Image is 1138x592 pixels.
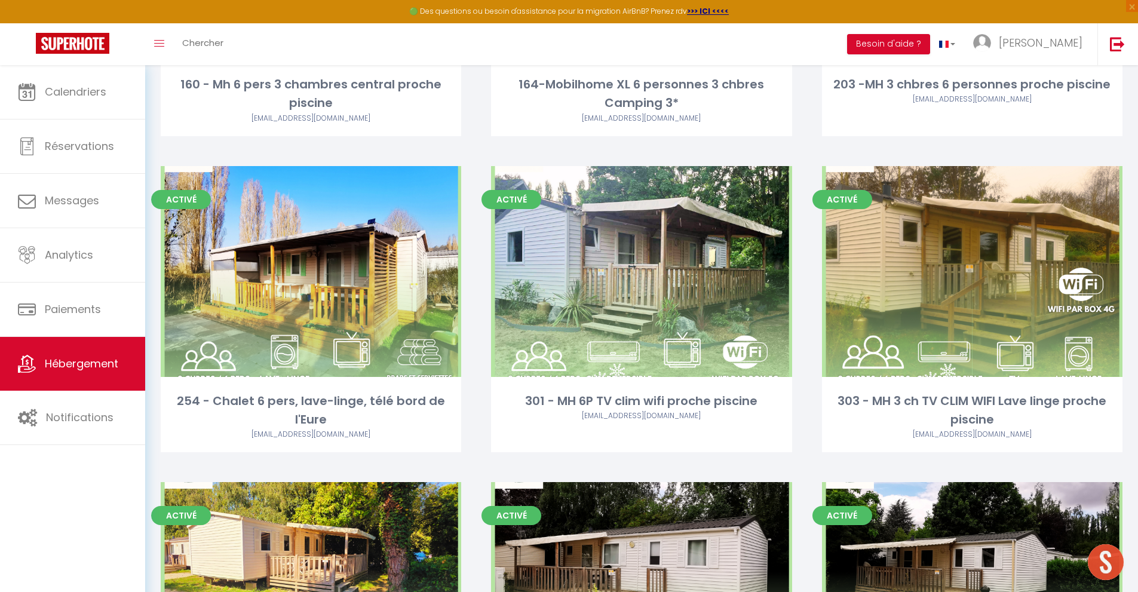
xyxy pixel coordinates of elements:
a: ... [PERSON_NAME] [964,23,1097,65]
span: Chercher [182,36,223,49]
div: 254 - Chalet 6 pers, lave-linge, télé bord de l'Eure [161,392,461,430]
div: 164-Mobilhome XL 6 personnes 3 chbres Camping 3* [491,75,792,113]
span: Activé [481,190,541,209]
div: 203 -MH 3 chbres 6 personnes proche piscine [822,75,1122,94]
div: Airbnb [491,410,792,422]
span: Activé [812,190,872,209]
span: Activé [151,190,211,209]
span: [PERSON_NAME] [999,35,1082,50]
img: logout [1110,36,1125,51]
div: Airbnb [822,429,1122,440]
span: Analytics [45,247,93,262]
div: Ouvrir le chat [1088,544,1124,580]
span: Activé [812,506,872,525]
div: 303 - MH 3 ch TV CLIM WIFI Lave linge proche piscine [822,392,1122,430]
span: Messages [45,193,99,208]
span: Paiements [45,302,101,317]
a: Chercher [173,23,232,65]
img: Super Booking [36,33,109,54]
div: 160 - Mh 6 pers 3 chambres central proche piscine [161,75,461,113]
span: Calendriers [45,84,106,99]
img: ... [973,34,991,52]
span: Activé [481,506,541,525]
div: Airbnb [161,429,461,440]
span: Activé [151,506,211,525]
div: Airbnb [161,113,461,124]
button: Besoin d'aide ? [847,34,930,54]
div: 301 - MH 6P TV clim wifi proche piscine [491,392,792,410]
span: Hébergement [45,356,118,371]
span: Notifications [46,410,114,425]
span: Réservations [45,139,114,154]
div: Airbnb [822,94,1122,105]
div: Airbnb [491,113,792,124]
a: >>> ICI <<<< [687,6,729,16]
